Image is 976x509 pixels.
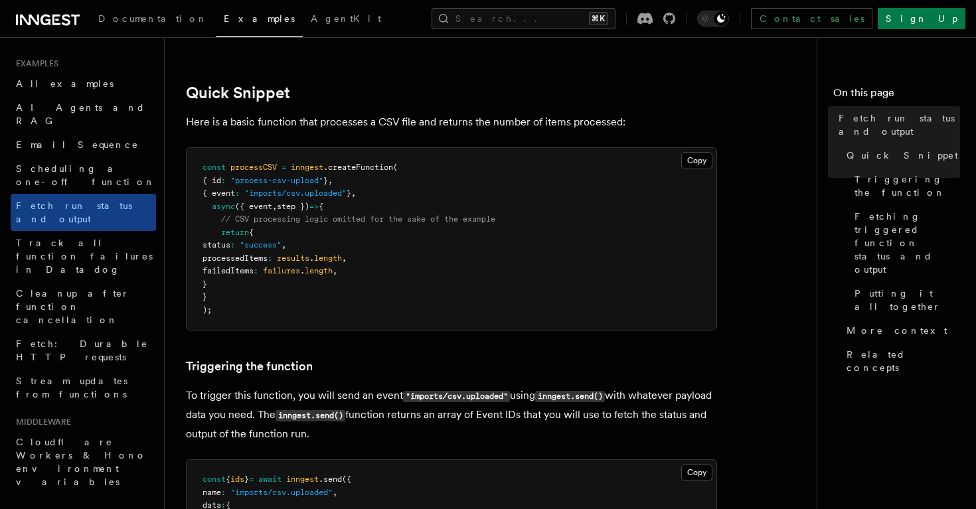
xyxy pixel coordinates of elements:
[286,474,319,484] span: inngest
[11,231,156,281] a: Track all function failures in Datadog
[11,72,156,96] a: All examples
[333,266,337,275] span: ,
[849,281,960,319] a: Putting it all together
[854,210,960,276] span: Fetching triggered function status and output
[854,173,960,199] span: Triggering the function
[203,254,268,263] span: processedItems
[291,163,323,172] span: inngest
[697,11,729,27] button: Toggle dark mode
[16,78,114,89] span: All examples
[263,266,300,275] span: failures
[347,188,351,198] span: }
[11,430,156,494] a: Cloudflare Workers & Hono environment variables
[841,143,960,167] a: Quick Snippet
[333,488,337,497] span: ,
[230,488,333,497] span: "imports/csv.uploaded"
[839,111,960,138] span: Fetch run status and output
[277,202,309,211] span: step })
[314,254,342,263] span: length
[11,417,71,427] span: Middleware
[186,84,290,102] a: Quick Snippet
[589,12,608,25] kbd: ⌘K
[11,96,156,133] a: AI Agents and RAG
[847,149,958,162] span: Quick Snippet
[16,288,129,325] span: Cleanup after function cancellation
[277,254,309,263] span: results
[221,214,495,224] span: // CSV processing logic omitted for the sake of the example
[16,200,132,224] span: Fetch run status and output
[11,58,58,69] span: Examples
[403,391,510,402] code: "imports/csv.uploaded"
[244,188,347,198] span: "imports/csv.uploaded"
[203,163,226,172] span: const
[854,287,960,313] span: Putting it all together
[393,163,398,172] span: (
[311,13,381,24] span: AgentKit
[751,8,872,29] a: Contact sales
[235,188,240,198] span: :
[203,176,221,185] span: { id
[186,357,313,376] a: Triggering the function
[342,474,351,484] span: ({
[16,437,147,487] span: Cloudflare Workers & Hono environment variables
[328,176,333,185] span: ,
[203,188,235,198] span: { event
[323,163,393,172] span: .createFunction
[276,410,345,421] code: inngest.send()
[249,474,254,484] span: =
[11,194,156,231] a: Fetch run status and output
[203,279,207,289] span: }
[535,391,605,402] code: inngest.send()
[244,474,249,484] span: }
[203,266,254,275] span: failedItems
[98,13,208,24] span: Documentation
[203,240,230,250] span: status
[221,488,226,497] span: :
[216,4,303,37] a: Examples
[258,474,282,484] span: await
[230,474,244,484] span: ids
[16,376,127,400] span: Stream updates from functions
[11,369,156,406] a: Stream updates from functions
[203,488,221,497] span: name
[221,176,226,185] span: :
[240,240,282,250] span: "success"
[849,167,960,204] a: Triggering the function
[432,8,615,29] button: Search...⌘K
[203,292,207,301] span: }
[221,228,249,237] span: return
[342,254,347,263] span: ,
[309,254,314,263] span: .
[16,139,139,150] span: Email Sequence
[847,324,947,337] span: More context
[186,386,717,443] p: To trigger this function, you will send an event using with whatever payload data you need. The f...
[224,13,295,24] span: Examples
[300,266,305,275] span: .
[230,163,277,172] span: processCSV
[16,338,148,362] span: Fetch: Durable HTTP requests
[841,342,960,380] a: Related concepts
[841,319,960,342] a: More context
[351,188,356,198] span: ,
[309,202,319,211] span: =>
[272,202,277,211] span: ,
[226,474,230,484] span: {
[833,85,960,106] h4: On this page
[249,228,254,237] span: {
[186,113,717,131] p: Here is a basic function that processes a CSV file and returns the number of items processed:
[212,202,235,211] span: async
[268,254,272,263] span: :
[681,152,712,169] button: Copy
[323,176,328,185] span: }
[254,266,258,275] span: :
[16,163,155,187] span: Scheduling a one-off function
[11,281,156,332] a: Cleanup after function cancellation
[230,240,235,250] span: :
[11,133,156,157] a: Email Sequence
[847,348,960,374] span: Related concepts
[303,4,389,36] a: AgentKit
[282,163,286,172] span: =
[11,157,156,194] a: Scheduling a one-off function
[235,202,272,211] span: ({ event
[305,266,333,275] span: length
